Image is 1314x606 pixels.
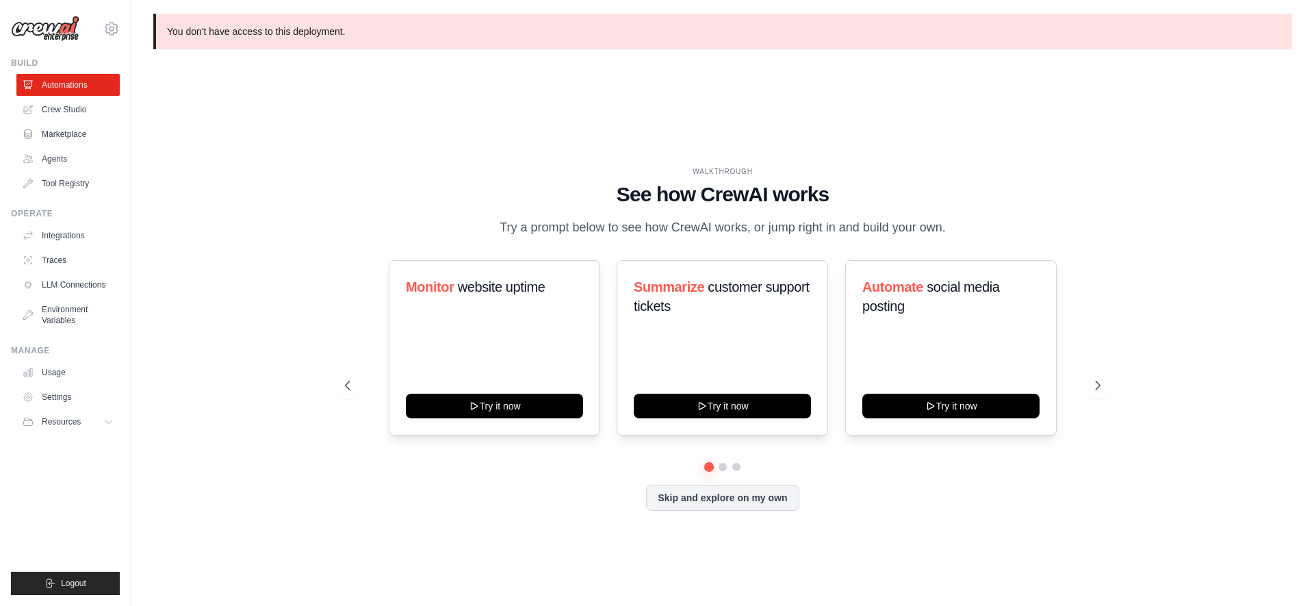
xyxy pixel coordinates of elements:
[634,279,809,314] span: customer support tickets
[345,166,1100,177] div: WALKTHROUGH
[646,485,799,511] button: Skip and explore on my own
[42,416,81,427] span: Resources
[16,148,120,170] a: Agents
[16,274,120,296] a: LLM Connections
[61,578,86,589] span: Logout
[406,394,583,418] button: Try it now
[16,386,120,408] a: Settings
[16,173,120,194] a: Tool Registry
[11,208,120,219] div: Operate
[634,394,811,418] button: Try it now
[406,279,454,294] span: Monitor
[345,182,1100,207] h1: See how CrewAI works
[16,249,120,271] a: Traces
[493,218,953,238] p: Try a prompt below to see how CrewAI works, or jump right in and build your own.
[634,279,704,294] span: Summarize
[862,279,1000,314] span: social media posting
[11,16,79,42] img: Logo
[16,123,120,145] a: Marketplace
[16,225,120,247] a: Integrations
[16,74,120,96] a: Automations
[458,279,545,294] span: website uptime
[862,279,923,294] span: Automate
[16,362,120,383] a: Usage
[153,14,1292,49] p: You don't have access to this deployment.
[862,394,1040,418] button: Try it now
[11,345,120,356] div: Manage
[16,299,120,331] a: Environment Variables
[11,572,120,595] button: Logout
[16,411,120,433] button: Resources
[11,58,120,68] div: Build
[16,99,120,121] a: Crew Studio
